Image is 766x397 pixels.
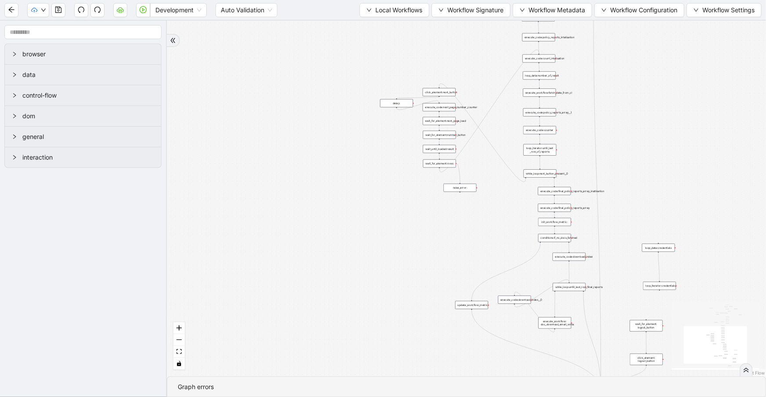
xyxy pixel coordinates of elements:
[472,243,541,300] g: Edge from conditions:if_no_docs_fetched to update_workflow_metric:
[523,108,556,117] div: execute_code:policy_reports_array__1
[5,127,161,147] div: general
[360,3,429,17] button: downLocal Workflows
[423,117,456,125] div: wait_for_element:next_page_load
[170,37,176,44] span: double-right
[423,103,456,112] div: execute_code:next_page_number_counter
[12,72,17,77] span: right
[523,71,556,80] div: loop_data:number_of_result
[444,184,477,192] div: raise_error:
[22,132,154,142] span: general
[538,234,571,242] div: conditions:if_no_docs_fetched
[155,4,201,17] span: Development
[539,63,539,71] g: Edge from execute_code:count_intalisation to loop_data:number_of_result
[12,93,17,98] span: right
[694,7,699,13] span: down
[447,5,503,15] span: Workflow Signature
[423,131,456,139] div: wait_for_element:number_button
[423,88,456,96] div: click_element:next_button
[22,153,154,162] span: interaction
[538,187,571,195] div: execute_code:final_policy_reports_array_inatlisation
[455,301,488,310] div: update_workflow_metric:
[140,6,147,13] span: play-circle
[514,280,569,307] g: Edge from execute_code:download_index__0 to while_loop:untill_last_row_final_reports
[173,322,185,334] button: zoom in
[5,44,161,64] div: browser
[432,3,511,17] button: downWorkflow Signature
[522,55,555,62] div: execute_code:count_intalisation
[55,6,62,13] span: save
[178,382,755,392] div: Graph errors
[522,33,555,41] div: execute_code:policy_reports_intalisation
[5,106,161,126] div: dom
[743,367,749,373] span: double-right
[553,253,586,261] div: execute_code:download_index
[5,85,161,106] div: control-flow
[31,7,37,13] span: cloud-upload
[538,204,571,212] div: execute_code:final_policy_reports_array
[610,5,677,15] span: Workflow Configuration
[539,317,572,329] div: execute_workflow: doc_download_email_write
[136,3,150,17] button: play-circle
[5,65,161,85] div: data
[520,7,525,13] span: down
[643,282,676,290] div: loop_iterator:credentialsplus-circle
[90,3,104,17] button: redo
[553,283,586,291] div: while_loop:untill_last_row_final_reports
[657,293,662,299] span: plus-circle
[113,3,127,17] button: cloud-server
[41,7,46,13] span: down
[423,160,456,168] div: wait_for_element:rows
[513,3,592,17] button: downWorkflow Metadata
[51,3,65,17] button: save
[630,354,663,365] div: click_element: logout_button
[117,6,124,13] span: cloud-server
[22,49,154,59] span: browser
[538,218,571,226] div: init_workflow_metric:
[173,346,185,358] button: fit view
[439,50,539,172] g: Edge from wait_for_element:rows to execute_code:count_intalisation
[522,13,555,22] div: execute_workflow:fetch_last_run_date_from_google_sheet
[524,144,557,156] div: loop_iterator:until_last _row_of_reports
[94,6,101,13] span: redo
[658,252,659,280] g: Edge from loop_data:credentials to loop_iterator:credentials
[367,7,372,13] span: down
[380,99,413,108] div: delay:
[472,310,601,392] g: Edge from update_workflow_metric: to close_tab:
[439,7,444,13] span: down
[630,320,663,331] div: wait_for_element: logout_button
[173,334,185,346] button: zoom out
[529,5,585,15] span: Workflow Metadata
[173,358,185,370] button: toggle interactivity
[514,292,555,332] g: Edge from execute_workflow: doc_download_email_write to execute_code:download_index__0
[12,51,17,57] span: right
[423,145,456,153] div: wait_until_loaded:result
[5,147,161,168] div: interaction
[78,6,85,13] span: undo
[524,169,557,178] div: while_loop:next_button_present__0
[523,88,556,97] div: execute_workflow:fetch_data_from_cl
[498,296,531,304] div: execute_code:download_index__0
[397,97,439,98] g: Edge from click_element:next_button to delay:
[22,91,154,100] span: control-flow
[642,244,675,252] div: loop_data:credentials
[583,292,601,391] g: Edge from while_loop:untill_last_row_final_reports to close_tab:
[27,3,49,17] button: cloud-uploaddown
[22,111,154,121] span: dom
